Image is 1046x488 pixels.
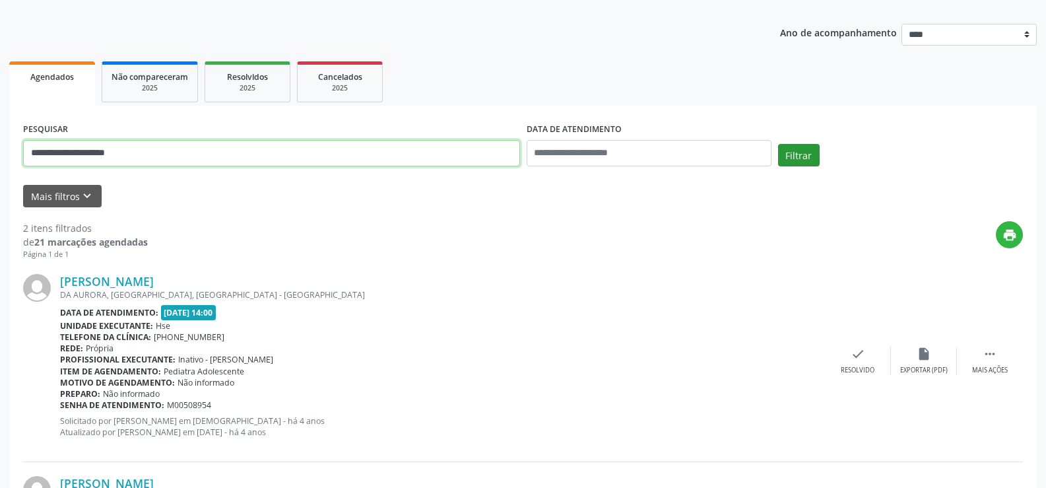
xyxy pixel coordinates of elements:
b: Telefone da clínica: [60,331,151,343]
i: check [851,347,865,361]
label: PESQUISAR [23,120,68,140]
span: Própria [86,343,114,354]
span: Não compareceram [112,71,188,83]
span: Resolvidos [227,71,268,83]
label: DATA DE ATENDIMENTO [527,120,622,140]
div: 2 itens filtrados [23,221,148,235]
i: keyboard_arrow_down [80,189,94,203]
p: Ano de acompanhamento [780,24,897,40]
div: Mais ações [972,366,1008,375]
b: Rede: [60,343,83,354]
div: 2025 [214,83,280,93]
strong: 21 marcações agendadas [34,236,148,248]
b: Senha de atendimento: [60,400,164,411]
i: print [1002,228,1017,242]
div: 2025 [307,83,373,93]
span: [PHONE_NUMBER] [154,331,224,343]
div: Resolvido [841,366,874,375]
span: Cancelados [318,71,362,83]
span: Não informado [103,388,160,400]
span: [DATE] 14:00 [161,305,216,320]
div: Exportar (PDF) [900,366,948,375]
b: Preparo: [60,388,100,400]
i: insert_drive_file [917,347,931,361]
i:  [983,347,997,361]
b: Unidade executante: [60,320,153,331]
span: Pediatra Adolescente [164,366,244,377]
span: Agendados [30,71,74,83]
button: Mais filtroskeyboard_arrow_down [23,185,102,208]
span: Não informado [178,377,234,388]
img: img [23,274,51,302]
button: Filtrar [778,144,820,166]
b: Motivo de agendamento: [60,377,175,388]
button: print [996,221,1023,248]
span: M00508954 [167,400,211,411]
b: Data de atendimento: [60,307,158,318]
p: Solicitado por [PERSON_NAME] em [DEMOGRAPHIC_DATA] - há 4 anos Atualizado por [PERSON_NAME] em [D... [60,415,825,438]
span: Hse [156,320,170,331]
div: DA AURORA, [GEOGRAPHIC_DATA], [GEOGRAPHIC_DATA] - [GEOGRAPHIC_DATA] [60,289,825,300]
div: 2025 [112,83,188,93]
b: Item de agendamento: [60,366,161,377]
a: [PERSON_NAME] [60,274,154,289]
div: Página 1 de 1 [23,249,148,260]
div: de [23,235,148,249]
span: Inativo - [PERSON_NAME] [178,354,273,365]
b: Profissional executante: [60,354,176,365]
